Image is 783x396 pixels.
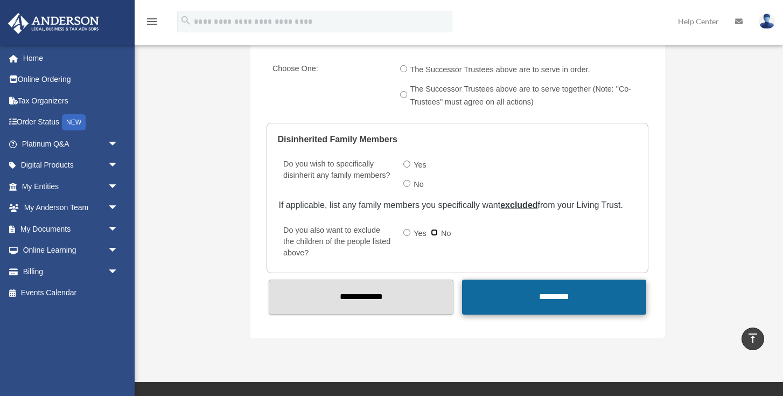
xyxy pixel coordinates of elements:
[277,123,637,156] legend: Disinherited Family Members
[145,19,158,28] a: menu
[500,200,537,210] u: excluded
[746,332,759,345] i: vertical_align_top
[742,328,764,350] a: vertical_align_top
[759,13,775,29] img: User Pic
[8,112,135,134] a: Order StatusNEW
[278,224,395,261] label: Do you also want to exclude the children of the people listed above?
[8,176,135,197] a: My Entitiesarrow_drop_down
[108,197,129,219] span: arrow_drop_down
[8,197,135,219] a: My Anderson Teamarrow_drop_down
[108,176,129,198] span: arrow_drop_down
[278,198,636,213] div: If applicable, list any family members you specifically want from your Living Trust.
[108,240,129,262] span: arrow_drop_down
[8,261,135,282] a: Billingarrow_drop_down
[5,13,102,34] img: Anderson Advisors Platinum Portal
[407,61,595,79] label: The Successor Trustees above are to serve in order.
[438,225,456,242] label: No
[62,114,86,130] div: NEW
[8,133,135,155] a: Platinum Q&Aarrow_drop_down
[108,133,129,155] span: arrow_drop_down
[108,155,129,177] span: arrow_drop_down
[268,61,391,113] label: Choose One:
[8,218,135,240] a: My Documentsarrow_drop_down
[108,218,129,240] span: arrow_drop_down
[8,155,135,176] a: Digital Productsarrow_drop_down
[145,15,158,28] i: menu
[410,176,428,193] label: No
[278,157,395,195] label: Do you wish to specifically disinherit any family members?
[180,15,192,26] i: search
[410,157,431,174] label: Yes
[407,81,654,111] label: The Successor Trustees above are to serve together (Note: "Co-Trustees" must agree on all actions)
[8,69,135,91] a: Online Ordering
[108,261,129,283] span: arrow_drop_down
[8,282,135,304] a: Events Calendar
[410,225,431,242] label: Yes
[8,90,135,112] a: Tax Organizers
[8,47,135,69] a: Home
[8,240,135,261] a: Online Learningarrow_drop_down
